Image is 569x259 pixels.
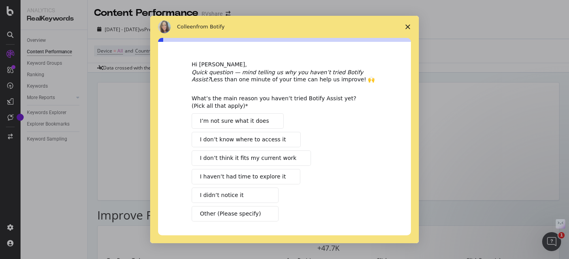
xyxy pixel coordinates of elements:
[200,117,269,125] span: I’m not sure what it does
[196,24,225,30] span: from Botify
[192,169,300,184] button: I haven’t had time to explore it
[192,61,377,69] div: Hi [PERSON_NAME],
[200,191,243,199] span: I didn’t notice it
[192,69,363,83] i: Quick question — mind telling us why you haven’t tried Botify Assist?
[192,113,284,129] button: I’m not sure what it does
[192,132,301,147] button: I don’t know where to access it
[192,69,377,83] div: Less than one minute of your time can help us improve! 🙌
[158,21,171,33] img: Profile image for Colleen
[200,154,296,162] span: I don’t think it fits my current work
[200,173,286,181] span: I haven’t had time to explore it
[192,206,279,221] button: Other (Please specify)
[397,16,419,38] span: Close survey
[192,95,366,109] div: What’s the main reason you haven’t tried Botify Assist yet? (Pick all that apply)
[200,210,261,218] span: Other (Please specify)
[177,24,196,30] span: Colleen
[200,135,286,144] span: I don’t know where to access it
[347,235,377,249] button: Submit
[192,188,279,203] button: I didn’t notice it
[192,150,311,166] button: I don’t think it fits my current work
